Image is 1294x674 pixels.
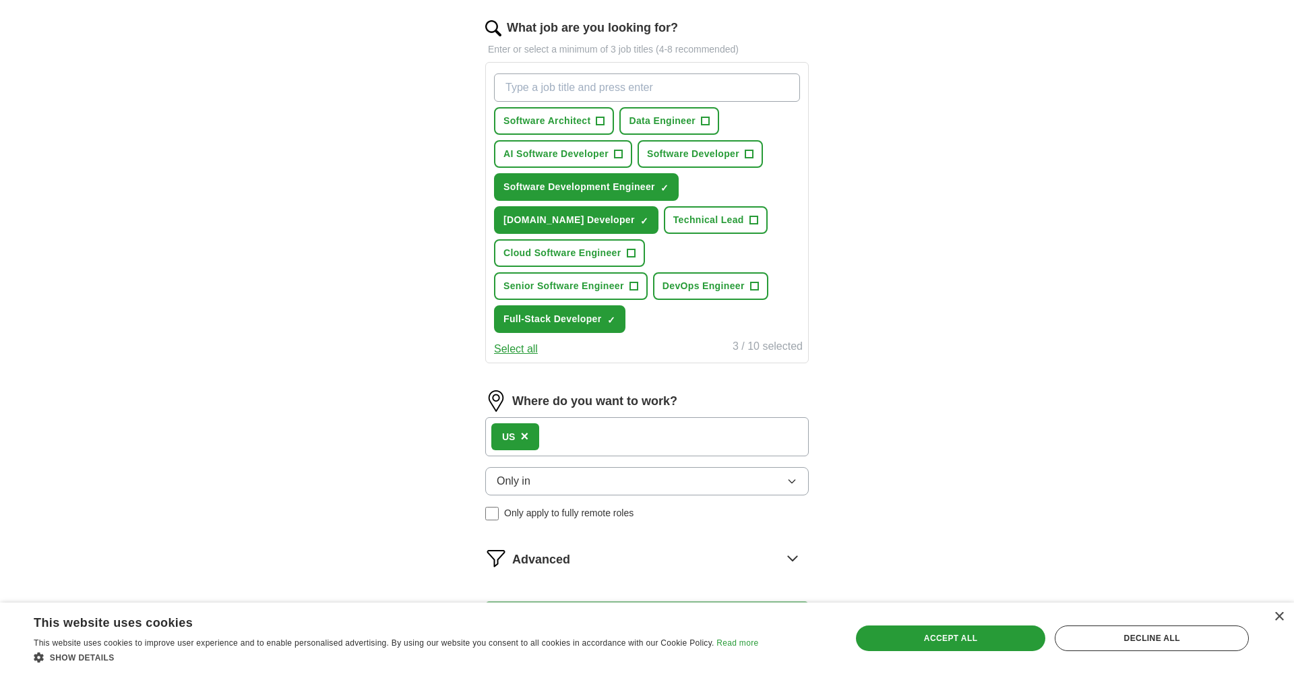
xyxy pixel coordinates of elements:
button: AI Software Developer [494,140,632,168]
button: Cloud Software Engineer [494,239,645,267]
span: [DOMAIN_NAME] Developer [503,213,635,227]
span: Software Architect [503,114,590,128]
span: Only apply to fully remote roles [504,506,634,520]
div: Show details [34,650,758,664]
label: Where do you want to work? [512,392,677,410]
img: location.png [485,390,507,412]
span: This website uses cookies to improve user experience and to enable personalised advertising. By u... [34,638,714,648]
label: What job are you looking for? [507,19,678,37]
button: × [520,427,528,447]
div: 3 / 10 selected [733,338,803,357]
div: Decline all [1055,625,1249,651]
span: Software Developer [647,147,739,161]
span: ✓ [607,315,615,326]
span: × [520,429,528,443]
div: This website uses cookies [34,611,725,631]
input: Type a job title and press enter [494,73,800,102]
span: Senior Software Engineer [503,279,624,293]
button: Software Developer [638,140,763,168]
div: Accept all [856,625,1046,651]
span: Show details [50,653,115,663]
button: Select all [494,341,538,357]
span: Cloud Software Engineer [503,246,621,260]
button: DevOps Engineer [653,272,768,300]
span: Technical Lead [673,213,744,227]
span: Software Development Engineer [503,180,655,194]
button: Only in [485,467,809,495]
a: Read more, opens a new window [716,638,758,648]
button: Software Development Engineer✓ [494,173,679,201]
button: Data Engineer [619,107,719,135]
span: ✓ [660,183,669,193]
span: ✓ [640,216,648,226]
button: Software Architect [494,107,614,135]
span: DevOps Engineer [663,279,745,293]
button: [DOMAIN_NAME] Developer✓ [494,206,658,234]
img: search.png [485,20,501,36]
p: Enter or select a minimum of 3 job titles (4-8 recommended) [485,42,809,57]
button: Full-Stack Developer✓ [494,305,625,333]
span: Data Engineer [629,114,696,128]
span: AI Software Developer [503,147,609,161]
div: Close [1274,612,1284,622]
div: US [502,430,515,444]
span: Advanced [512,551,570,569]
button: Senior Software Engineer [494,272,648,300]
span: Full-Stack Developer [503,312,602,326]
button: Technical Lead [664,206,768,234]
span: Only in [497,473,530,489]
input: Only apply to fully remote roles [485,507,499,520]
img: filter [485,547,507,569]
button: Submitting... [485,601,809,630]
